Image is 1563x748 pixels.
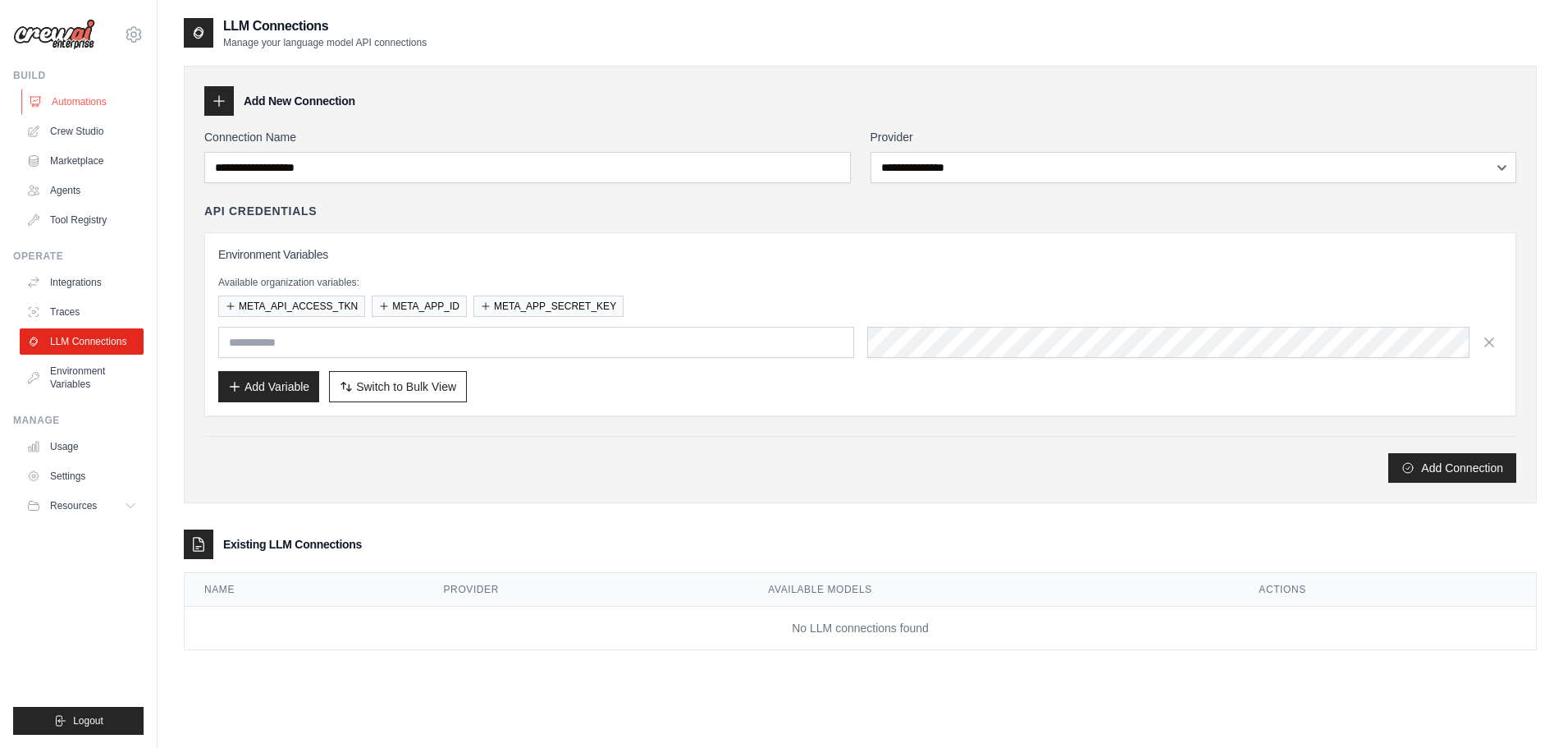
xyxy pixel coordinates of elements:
h3: Add New Connection [244,93,355,109]
button: Switch to Bulk View [329,371,467,402]
div: Build [13,69,144,82]
div: Manage [13,414,144,427]
p: Available organization variables: [218,276,1502,289]
h3: Environment Variables [218,246,1502,263]
p: Manage your language model API connections [223,36,427,49]
h4: API Credentials [204,203,317,219]
th: Name [185,573,424,607]
td: No LLM connections found [185,607,1536,650]
a: Agents [20,177,144,204]
span: Logout [73,714,103,727]
div: Operate [13,250,144,263]
th: Actions [1239,573,1536,607]
h3: Existing LLM Connections [223,536,362,553]
span: Switch to Bulk View [356,379,456,395]
button: META_APP_ID [372,296,467,317]
a: Traces [20,299,144,325]
button: Add Variable [218,371,319,402]
a: Settings [20,463,144,489]
img: Logo [13,19,95,50]
button: Add Connection [1388,453,1516,483]
a: Usage [20,434,144,460]
a: Environment Variables [20,358,144,397]
h2: LLM Connections [223,16,427,36]
button: Logout [13,707,144,735]
th: Provider [424,573,749,607]
th: Available Models [748,573,1239,607]
a: Tool Registry [20,207,144,233]
button: META_APP_SECRET_KEY [473,296,624,317]
a: Marketplace [20,148,144,174]
a: Automations [21,89,145,115]
a: LLM Connections [20,328,144,355]
button: META_API_ACCESS_TKN [218,296,365,317]
label: Connection Name [204,129,851,145]
button: Resources [20,493,144,519]
label: Provider [871,129,1517,145]
a: Integrations [20,269,144,296]
span: Resources [50,499,97,512]
a: Crew Studio [20,118,144,145]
